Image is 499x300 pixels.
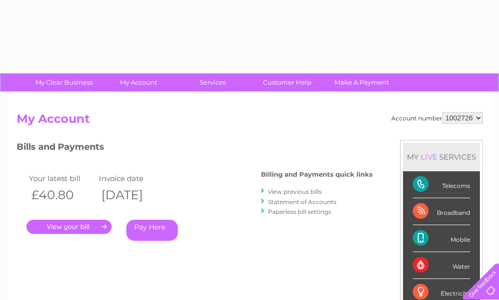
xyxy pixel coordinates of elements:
[98,73,179,92] a: My Account
[413,225,470,252] div: Mobile
[403,143,480,171] div: MY SERVICES
[24,73,104,92] a: My Clear Business
[96,185,167,205] th: [DATE]
[413,252,470,279] div: Water
[261,171,373,178] h4: Billing and Payments quick links
[247,73,328,92] a: Customer Help
[26,185,97,205] th: £40.80
[419,152,439,162] div: LIVE
[268,188,322,195] a: View previous bills
[268,208,331,215] a: Paperless bill settings
[17,112,483,131] h2: My Account
[321,73,402,92] a: Make A Payment
[391,112,483,124] div: Account number
[126,220,178,241] a: Pay Here
[413,198,470,225] div: Broadband
[17,140,373,157] h3: Bills and Payments
[413,171,470,198] div: Telecoms
[26,220,112,234] a: .
[268,198,336,206] a: Statement of Accounts
[172,73,253,92] a: Services
[96,172,167,185] td: Invoice date
[26,172,97,185] td: Your latest bill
